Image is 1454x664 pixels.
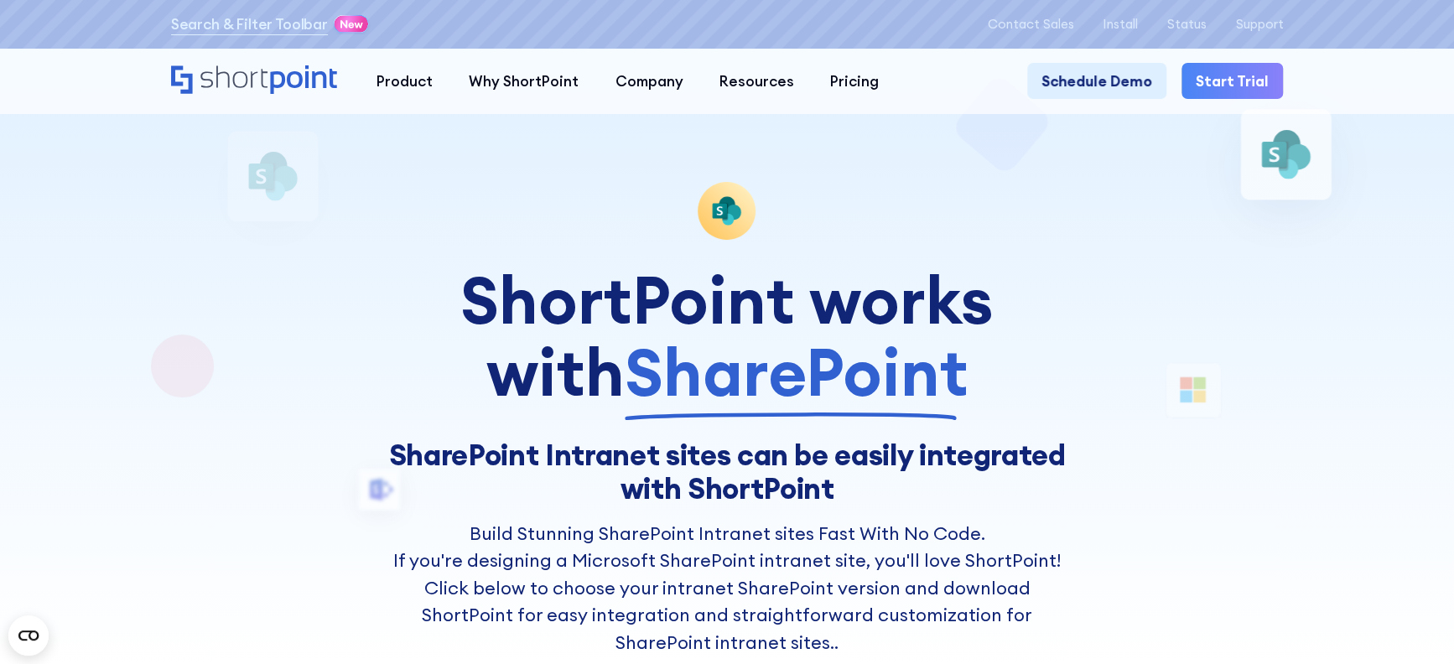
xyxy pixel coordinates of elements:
[376,70,433,92] div: Product
[171,13,328,35] a: Search & Filter Toolbar
[1103,17,1138,32] a: Install
[387,547,1068,656] p: If you're designing a Microsoft SharePoint intranet site, you'll love ShortPoint! Click below to ...
[8,615,49,656] button: Open CMP widget
[701,63,812,99] a: Resources
[812,63,896,99] a: Pricing
[1027,63,1167,99] a: Schedule Demo
[387,520,1068,547] h2: Build Stunning SharePoint Intranet sites Fast With No Code.
[719,70,794,92] div: Resources
[387,264,1068,408] div: ShortPoint works with
[1181,63,1284,99] a: Start Trial
[615,70,683,92] div: Company
[597,63,701,99] a: Company
[987,17,1073,32] a: Contact Sales
[625,336,968,408] span: SharePoint
[450,63,596,99] a: Why ShortPoint
[1370,584,1454,664] iframe: Chat Widget
[358,63,450,99] a: Product
[1167,17,1207,32] a: Status
[387,438,1068,505] h1: SharePoint Intranet sites can be easily integrated with ShortPoint
[1235,17,1283,32] a: Support
[171,65,340,97] a: Home
[469,70,579,92] div: Why ShortPoint
[830,70,879,92] div: Pricing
